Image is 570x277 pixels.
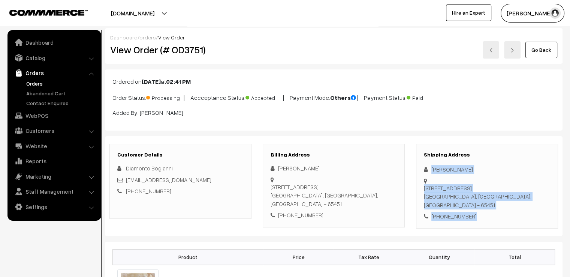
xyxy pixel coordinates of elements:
[110,44,252,56] h2: View Order (# OD3751)
[9,66,99,80] a: Orders
[112,77,555,86] p: Ordered on at
[126,176,211,183] a: [EMAIL_ADDRESS][DOMAIN_NAME]
[9,200,99,214] a: Settings
[424,152,550,158] h3: Shipping Address
[404,249,474,265] th: Quantity
[126,165,173,172] span: Diamonto Bogianni
[424,184,550,209] div: [STREET_ADDRESS] [GEOGRAPHIC_DATA], [GEOGRAPHIC_DATA], [GEOGRAPHIC_DATA] - 65451
[110,33,557,41] div: / /
[24,99,99,107] a: Contact Enquires
[446,5,491,21] a: Hire an Expert
[24,89,99,97] a: Abandoned Cart
[9,109,99,122] a: WebPOS
[424,165,550,174] div: [PERSON_NAME]
[334,249,404,265] th: Tax Rate
[85,4,181,23] button: [DOMAIN_NAME]
[112,92,555,102] p: Order Status: | Accceptance Status: | Payment Mode: | Payment Status:
[113,249,263,265] th: Product
[525,42,557,58] a: Go Back
[24,80,99,87] a: Orders
[9,154,99,168] a: Reports
[271,152,397,158] h3: Billing Address
[9,185,99,198] a: Staff Management
[126,188,171,194] a: [PHONE_NUMBER]
[549,8,561,19] img: user
[271,164,397,173] div: [PERSON_NAME]
[9,51,99,65] a: Catalog
[139,34,156,41] a: orders
[9,36,99,49] a: Dashboard
[166,78,191,85] b: 02:41 PM
[424,212,550,221] div: [PHONE_NUMBER]
[474,249,555,265] th: Total
[146,92,184,102] span: Processing
[245,92,283,102] span: Accepted
[9,170,99,183] a: Marketing
[117,152,244,158] h3: Customer Details
[263,249,334,265] th: Price
[9,10,88,15] img: COMMMERCE
[110,34,138,41] a: Dashboard
[158,34,185,41] span: View Order
[501,4,564,23] button: [PERSON_NAME]
[271,211,397,220] div: [PHONE_NUMBER]
[510,48,515,53] img: right-arrow.png
[112,108,555,117] p: Added By: [PERSON_NAME]
[9,139,99,153] a: Website
[271,183,397,208] div: [STREET_ADDRESS] [GEOGRAPHIC_DATA], [GEOGRAPHIC_DATA], [GEOGRAPHIC_DATA] - 65451
[489,48,493,53] img: left-arrow.png
[407,92,444,102] span: Paid
[9,124,99,137] a: Customers
[9,8,75,17] a: COMMMERCE
[330,94,357,101] b: Others
[142,78,161,85] b: [DATE]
